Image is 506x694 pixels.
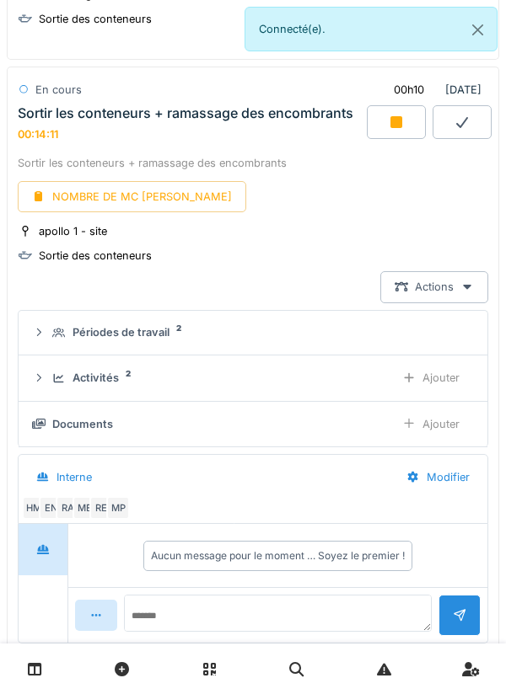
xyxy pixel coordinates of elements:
div: Sortir les conteneurs + ramassage des encombrants [18,105,353,121]
div: ME [73,496,96,520]
button: Close [459,8,497,52]
div: EN [39,496,62,520]
summary: DocumentsAjouter [25,408,481,440]
div: Connecté(e). [245,7,498,51]
div: Documents [52,416,113,432]
summary: Périodes de travail2 [25,318,481,349]
div: Ajouter [388,408,474,440]
div: Aucun message pour le moment … Soyez le premier ! [151,548,405,563]
div: NOMBRE DE MC [PERSON_NAME] [18,181,246,212]
div: Sortie des conteneurs [39,248,152,264]
div: Modifier [392,462,484,493]
div: Sortir les conteneurs + ramassage des encombrants [18,155,488,171]
div: Interne [57,469,92,485]
div: MP [106,496,130,520]
div: Périodes de travail [73,324,170,340]
div: Ajouter [388,362,474,393]
div: apollo 1 - site [39,223,107,239]
div: RA [56,496,79,520]
summary: Activités2Ajouter [25,362,481,393]
div: Activités [73,370,119,386]
div: RE [89,496,113,520]
div: 00:14:11 [18,128,58,141]
div: HM [22,496,46,520]
div: Sortie des conteneurs [39,11,152,27]
div: [DATE] [379,74,488,105]
div: Actions [380,271,488,302]
div: En cours [35,82,82,98]
div: 00h10 [394,82,424,98]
